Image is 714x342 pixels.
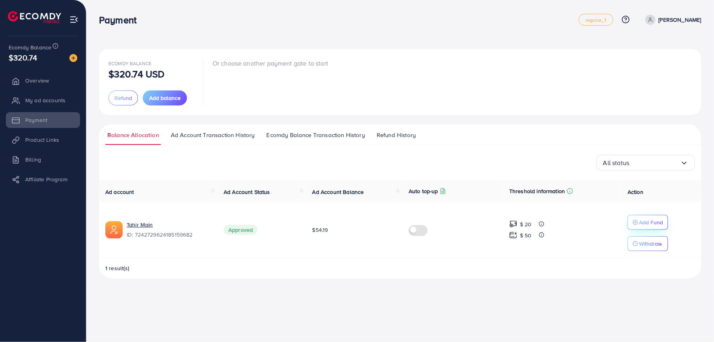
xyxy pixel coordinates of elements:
[509,220,518,228] img: top-up amount
[224,188,270,196] span: Ad Account Status
[377,131,416,139] span: Refund History
[312,188,364,196] span: Ad Account Balance
[213,58,328,68] p: Or choose another payment gate to start
[224,225,258,235] span: Approved
[9,52,37,63] span: $320.74
[579,14,613,26] a: regular_1
[8,11,61,23] img: logo
[509,231,518,239] img: top-up amount
[107,131,159,139] span: Balance Allocation
[520,231,532,240] p: $ 50
[171,131,255,139] span: Ad Account Transaction History
[642,15,701,25] a: [PERSON_NAME]
[99,14,143,26] h3: Payment
[108,69,165,79] p: $320.74 USD
[267,131,365,139] span: Ecomdy Balance Transaction History
[628,188,643,196] span: Action
[127,221,211,239] div: <span class='underline'>Tahir Main</span></br>7242729624185159682
[105,188,134,196] span: Ad account
[509,186,565,196] p: Threshold information
[127,221,211,229] a: Tahir Main
[639,239,662,248] p: Withdraw
[659,15,701,24] p: [PERSON_NAME]
[108,60,151,67] span: Ecomdy Balance
[9,43,51,51] span: Ecomdy Balance
[603,157,630,169] span: All status
[69,15,79,24] img: menu
[143,90,187,105] button: Add balance
[69,54,77,62] img: image
[105,264,130,272] span: 1 result(s)
[628,215,668,230] button: Add Fund
[149,94,181,102] span: Add balance
[520,220,532,229] p: $ 20
[628,236,668,251] button: Withdraw
[409,186,438,196] p: Auto top-up
[630,157,680,169] input: Search for option
[114,94,132,102] span: Refund
[105,221,123,239] img: ic-ads-acc.e4c84228.svg
[127,231,211,239] span: ID: 7242729624185159682
[639,218,663,227] p: Add Fund
[312,226,328,234] span: $54.19
[585,17,606,23] span: regular_1
[596,155,695,171] div: Search for option
[108,90,138,105] button: Refund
